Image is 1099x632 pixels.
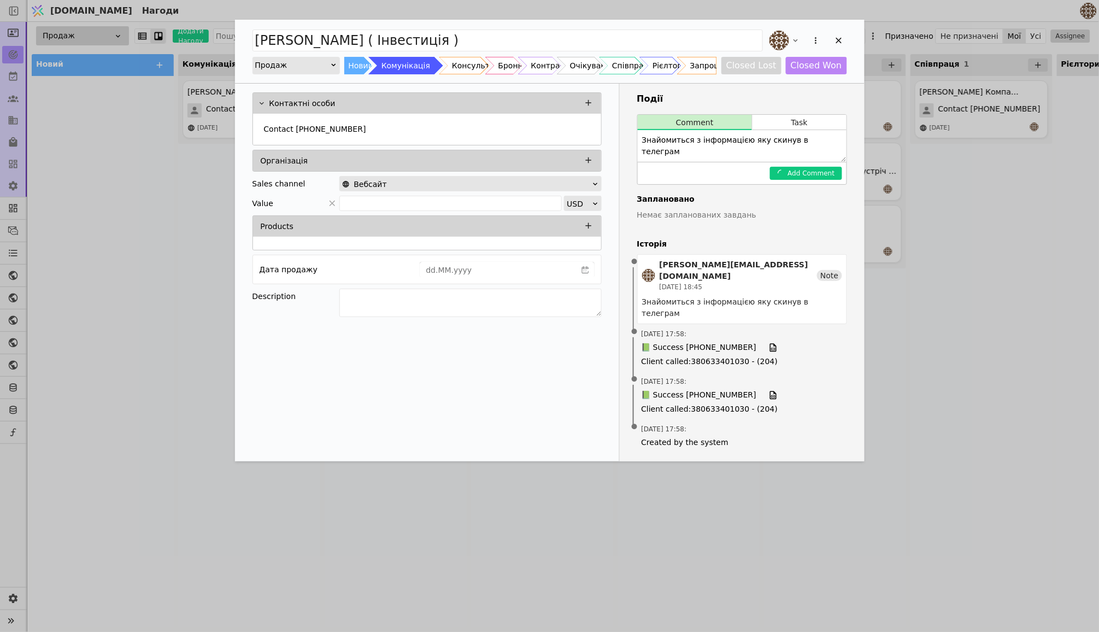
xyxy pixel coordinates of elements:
[653,57,687,74] div: Рієлтори
[381,57,430,74] div: Комунікація
[642,424,687,434] span: [DATE] 17:58 :
[252,176,305,191] div: Sales channel
[642,403,843,415] span: Client called : 380633401030 - (204)
[753,115,846,130] button: Task
[642,389,756,401] span: 📗 Success [PHONE_NUMBER]
[570,57,615,74] div: Очікування
[261,155,308,167] p: Організація
[260,262,318,277] div: Дата продажу
[261,221,293,232] p: Products
[629,318,640,346] span: •
[629,248,640,276] span: •
[642,329,687,339] span: [DATE] 17:58 :
[264,124,366,135] p: Contact [PHONE_NUMBER]
[342,180,350,188] img: online-store.svg
[638,130,847,162] textarea: Знайомиться з інформацією яку скинув в телеграм
[498,57,522,74] div: Бронь
[252,196,273,211] span: Value
[721,57,781,74] button: Closed Lost
[637,194,847,205] h4: Заплановано
[629,366,640,394] span: •
[354,177,387,192] span: Вебсайт
[637,238,847,250] h4: Історія
[642,377,687,387] span: [DATE] 17:58 :
[638,115,753,130] button: Comment
[255,57,330,73] div: Продаж
[642,269,655,282] img: an
[642,437,843,448] span: Created by the system
[612,57,654,74] div: Співпраця
[252,289,339,304] div: Description
[420,262,577,278] input: dd.MM.yyyy
[690,57,740,74] div: Запрошення
[770,167,842,180] button: Add Comment
[567,196,591,212] div: USD
[235,20,865,461] div: Add Opportunity
[452,57,506,74] div: Консультація
[642,356,843,367] span: Client called : 380633401030 - (204)
[817,270,842,281] div: Note
[349,57,374,74] div: Новий
[531,57,569,74] div: Контракт
[660,259,818,282] div: [PERSON_NAME][EMAIL_ADDRESS][DOMAIN_NAME]
[660,282,818,292] div: [DATE] 18:45
[769,31,789,50] img: an
[581,266,589,274] svg: calender simple
[642,342,756,354] span: 📗 Success [PHONE_NUMBER]
[637,209,847,221] p: Немає запланованих завдань
[269,98,336,109] p: Контактні особи
[637,92,847,106] h3: Події
[786,57,847,74] button: Closed Won
[629,413,640,441] span: •
[642,296,842,319] div: Знайомиться з інформацією яку скинув в телеграм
